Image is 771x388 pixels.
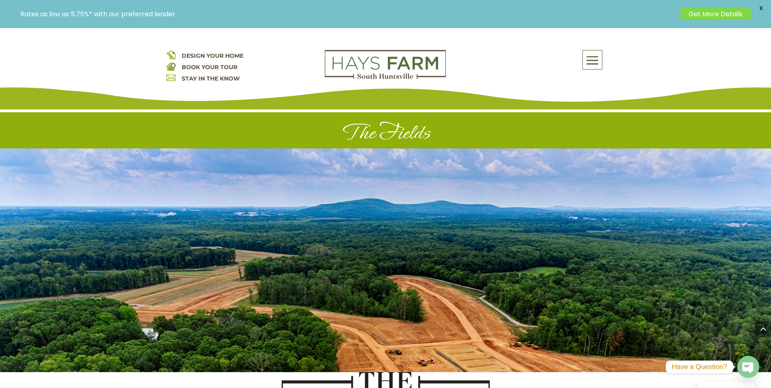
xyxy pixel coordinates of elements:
[182,75,240,82] a: STAY IN THE KNOW
[182,52,243,59] a: DESIGN YOUR HOME
[166,50,176,59] img: design your home
[680,8,751,20] a: Get More Details
[182,63,237,71] a: BOOK YOUR TOUR
[20,10,676,18] p: Rates as low as 5.75%* with our preferred lender
[755,2,767,14] span: X
[325,74,446,81] a: hays farm homes huntsville development
[166,120,605,148] h1: The Fields
[325,50,446,79] img: Logo
[166,61,176,71] img: book your home tour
